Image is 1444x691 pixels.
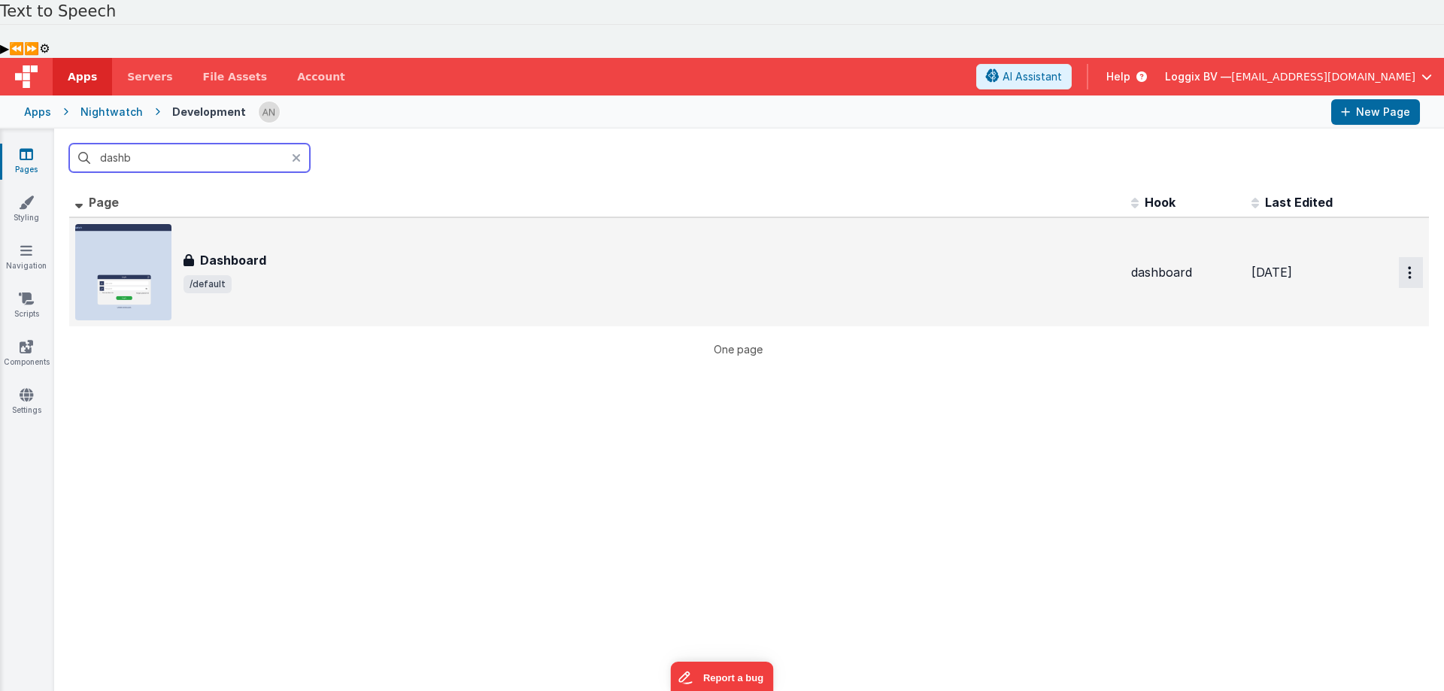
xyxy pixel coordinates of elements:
span: [DATE] [1251,265,1292,280]
span: Hook [1145,195,1176,210]
span: /default [184,275,232,293]
a: Account [282,58,360,95]
input: Search pages, id's ... [69,144,310,172]
div: Nightwatch [80,105,143,120]
h3: Dashboard [200,251,266,269]
p: One page [69,341,1406,357]
img: f1d78738b441ccf0e1fcb79415a71bae [259,102,280,123]
span: [EMAIL_ADDRESS][DOMAIN_NAME] [1231,69,1415,84]
a: File Assets [188,58,283,95]
span: AI Assistant [1003,69,1062,84]
span: Last Edited [1265,195,1333,210]
div: dashboard [1131,264,1239,281]
span: Page [89,195,119,210]
span: Help [1106,69,1130,84]
button: Settings [39,40,50,58]
a: Apps [53,58,112,95]
span: File Assets [203,69,268,84]
button: Loggix BV — [EMAIL_ADDRESS][DOMAIN_NAME] [1165,69,1432,84]
div: Apps [24,105,51,120]
button: Previous [9,40,24,58]
button: AI Assistant [976,64,1072,89]
button: New Page [1331,99,1420,125]
span: Loggix BV — [1165,69,1231,84]
span: Servers [127,69,172,84]
button: Forward [24,40,39,58]
a: Servers [112,58,187,95]
span: Apps [68,69,97,84]
button: Options [1399,257,1423,288]
div: Development [172,105,246,120]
